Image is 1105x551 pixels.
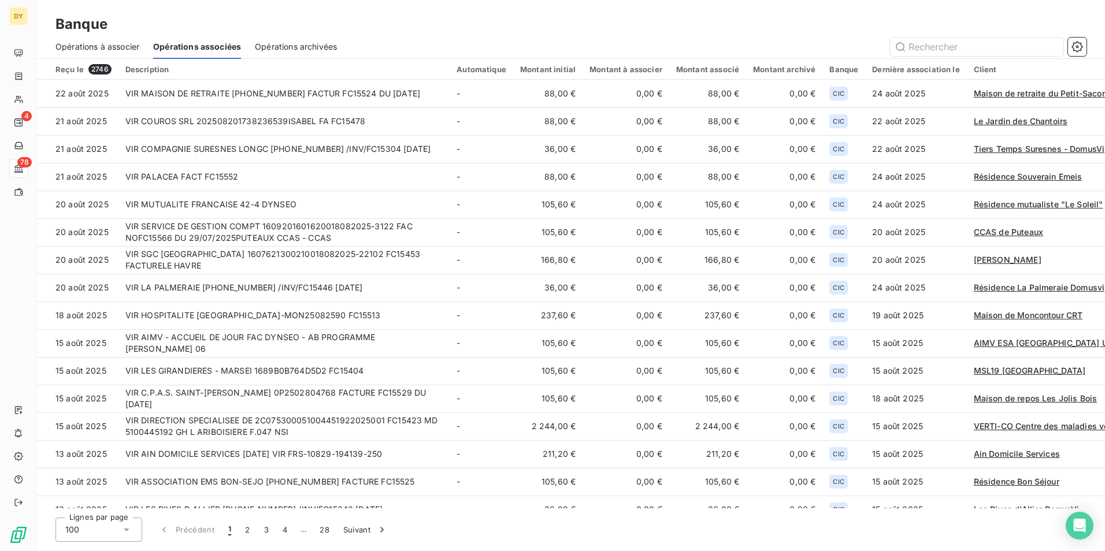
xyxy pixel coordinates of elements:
a: 78 [9,159,27,178]
td: 105,60 € [513,468,583,496]
td: 24 août 2025 [865,274,966,301]
a: Maison de repos Les Jolis Bois [974,393,1097,404]
td: 0,00 € [583,468,669,496]
td: 36,00 € [513,135,583,163]
a: Ain Domicile Services [974,448,1060,460]
td: 0,00 € [583,163,669,191]
a: Les Rives d'Allier DomusVi [974,504,1080,515]
div: Automatique [457,65,506,74]
td: 105,60 € [669,329,746,357]
td: VIR AIMV - ACCUEIL DE JOUR FAC DYNSEO - AB PROGRAMME [PERSON_NAME] 06 [118,329,450,357]
td: 105,60 € [513,329,583,357]
button: 2 [238,518,257,542]
td: 88,00 € [513,163,583,191]
span: CIC [833,118,844,125]
td: - [450,80,513,107]
a: Tiers Temps Suresnes - DomusVi [974,143,1105,155]
td: 24 août 2025 [865,163,966,191]
td: VIR AIN DOMICILE SERVICES [DATE] VIR FRS-10829-194139-250 [118,440,450,468]
td: 15 août 2025 [865,412,966,440]
td: 22 août 2025 [865,135,966,163]
input: Rechercher [890,38,1063,56]
td: 13 août 2025 [37,440,118,468]
span: CIC [833,367,844,374]
td: 88,00 € [669,107,746,135]
td: 0,00 € [583,274,669,301]
span: MSL19 [GEOGRAPHIC_DATA] [974,366,1085,375]
a: Maison de Moncontour CRT [974,310,1083,321]
td: 88,00 € [513,107,583,135]
a: CCAS de Puteaux [974,226,1043,238]
span: CIC [833,201,844,208]
span: Maison de repos Les Jolis Bois [974,393,1097,403]
button: Suivant [336,518,395,542]
td: - [450,329,513,357]
td: 36,00 € [669,135,746,163]
span: Résidence mutualiste "Le Soleil" [974,199,1103,209]
span: CIC [833,229,844,236]
td: 0,00 € [746,496,822,523]
td: VIR MUTUALITE FRANCAISE 42-4 DYNSEO [118,191,450,218]
td: 15 août 2025 [37,357,118,385]
td: - [450,385,513,412]
td: 13 août 2025 [37,468,118,496]
span: Opérations archivées [255,41,337,53]
div: Description [125,65,443,74]
button: 28 [313,518,336,542]
td: 0,00 € [746,135,822,163]
td: 15 août 2025 [865,468,966,496]
td: 0,00 € [746,80,822,107]
span: [PERSON_NAME] [974,255,1041,265]
span: 100 [65,524,79,535]
td: VIR C.P.A.S. SAINT-[PERSON_NAME] 0P2502804768 FACTURE FC15529 DU [DATE] [118,385,450,412]
a: [PERSON_NAME] [974,254,1041,266]
span: Opérations à associer [55,41,139,53]
td: 15 août 2025 [865,329,966,357]
td: 36,00 € [513,496,583,523]
span: 4 [21,111,32,121]
button: 1 [221,518,238,542]
td: 36,00 € [513,274,583,301]
td: 105,60 € [513,218,583,246]
td: 24 août 2025 [865,80,966,107]
span: CIC [833,146,844,152]
td: - [450,163,513,191]
td: 22 août 2025 [37,80,118,107]
span: Tiers Temps Suresnes - DomusVi [974,144,1105,154]
td: 211,20 € [669,440,746,468]
td: - [450,274,513,301]
span: Le Jardin des Chantoirs [974,116,1067,126]
td: 20 août 2025 [37,191,118,218]
button: 4 [276,518,294,542]
td: 36,00 € [669,274,746,301]
td: VIR SGC [GEOGRAPHIC_DATA] 1607621300210018082025-22102 FC15453 FACTURELE HAVRE [118,246,450,274]
td: 0,00 € [746,107,822,135]
span: CIC [833,451,844,457]
td: - [450,357,513,385]
span: CIC [833,340,844,347]
td: 0,00 € [746,385,822,412]
td: VIR LES GIRANDIERES - MARSEI 1689B0B764D5D2 FC15404 [118,357,450,385]
span: CCAS de Puteaux [974,227,1043,237]
td: 21 août 2025 [37,135,118,163]
span: … [294,520,313,539]
td: 0,00 € [583,191,669,218]
td: 20 août 2025 [37,246,118,274]
td: 166,80 € [669,246,746,274]
span: Résidence Souverain Emeis [974,172,1082,181]
td: VIR HOSPITALITE [GEOGRAPHIC_DATA]-MON25082590 FC15513 [118,301,450,329]
a: Résidence Bon Séjour [974,476,1059,487]
td: 0,00 € [583,357,669,385]
span: Ain Domicile Services [974,449,1060,459]
td: 15 août 2025 [865,496,966,523]
span: CIC [833,506,844,513]
td: VIR ASSOCIATION EMS BON-SEJO [PHONE_NUMBER] FACTURE FC15525 [118,468,450,496]
td: 15 août 2025 [37,412,118,440]
td: - [450,301,513,329]
td: 105,60 € [513,357,583,385]
span: Maison de Moncontour CRT [974,310,1083,320]
td: 15 août 2025 [37,329,118,357]
td: 105,60 € [669,468,746,496]
td: 36,00 € [669,496,746,523]
td: VIR LES RIVES D ALLIER [PHONE_NUMBER] /INV/FC15343 [DATE] [118,496,450,523]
